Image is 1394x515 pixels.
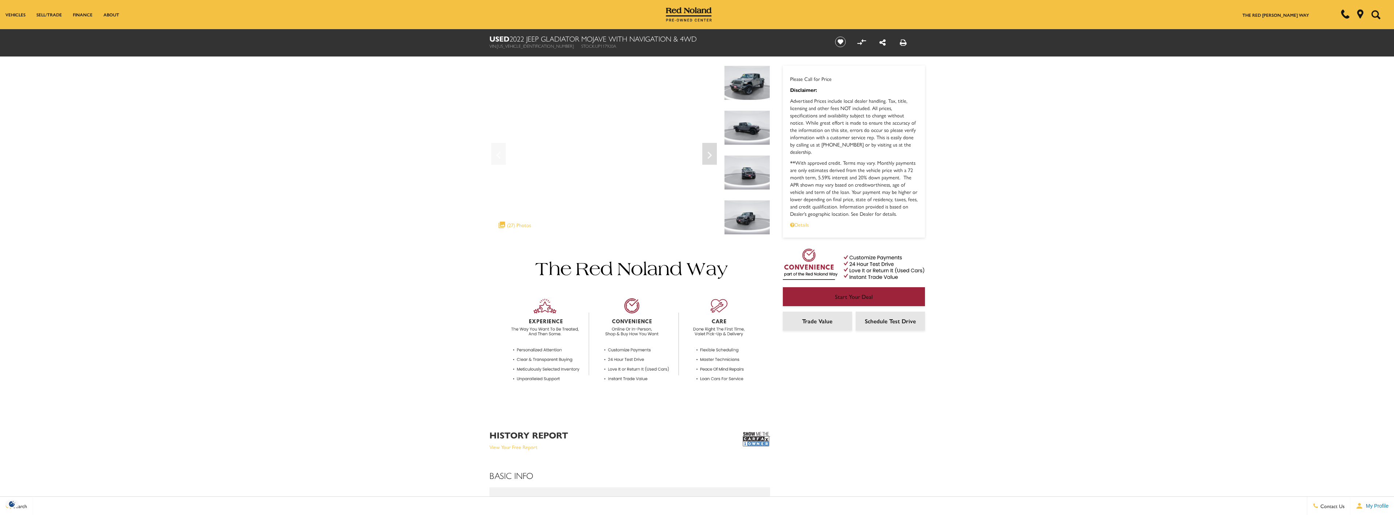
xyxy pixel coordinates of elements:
a: Red Noland Pre-Owned [666,10,712,17]
iframe: Interactive Walkaround/Photo gallery of the vehicle/product [489,66,719,238]
a: View Your Free Report [489,443,538,450]
a: The Red [PERSON_NAME] Way [1242,12,1309,18]
a: Start Your Deal [783,287,925,306]
img: Show me the Carfax [743,430,770,448]
span: Stock: [581,43,595,49]
img: Red Noland Pre-Owned [666,7,712,22]
a: Details [790,221,918,228]
button: Open the search field [1368,0,1383,29]
span: UP117920A [595,43,616,49]
img: Opt-Out Icon [4,500,20,508]
img: Used 2022 Sting-Gray Clearcoat Jeep Mojave image 2 [724,110,770,145]
span: Contact Us [1319,502,1344,510]
a: Schedule Test Drive [856,312,925,331]
span: [US_VEHICLE_IDENTIFICATION_NUMBER] [497,43,574,49]
button: Compare Vehicle [856,36,867,47]
div: Next [702,143,717,165]
span: Schedule Test Drive [865,317,916,325]
p: Advertised Prices include local dealer handling. Tax, title, licensing and other fees NOT include... [790,97,918,155]
a: Share this Used 2022 Jeep Gladiator Mojave With Navigation & 4WD [879,37,886,47]
button: Save vehicle [832,36,848,48]
h2: History Report [489,430,568,440]
section: Click to Open Cookie Consent Modal [4,500,20,508]
img: Used 2022 Sting-Gray Clearcoat Jeep Mojave image 1 [724,66,770,100]
span: Trade Value [802,317,832,325]
span: VIN: [489,43,497,49]
button: Open user profile menu [1350,497,1394,515]
div: (27) Photos [495,218,535,232]
span: Start Your Deal [835,292,873,301]
p: **With approved credit. Terms may vary. Monthly payments are only estimates derived from the vehi... [790,159,918,217]
img: Used 2022 Sting-Gray Clearcoat Jeep Mojave image 3 [724,155,770,190]
p: Please Call for Price [790,75,918,82]
h1: 2022 Jeep Gladiator Mojave With Navigation & 4WD [489,35,823,43]
h2: Basic Info [489,469,770,482]
strong: Used [489,33,509,44]
a: Print this Used 2022 Jeep Gladiator Mojave With Navigation & 4WD [900,37,907,47]
strong: Disclaimer: [790,86,817,93]
img: Used 2022 Sting-Gray Clearcoat Jeep Mojave image 4 [724,200,770,235]
span: My Profile [1363,503,1389,509]
a: Trade Value [783,312,852,331]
